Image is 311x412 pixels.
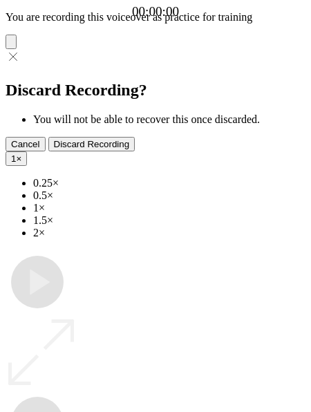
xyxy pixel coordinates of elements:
li: 0.25× [33,177,305,189]
li: You will not be able to recover this once discarded. [33,113,305,126]
li: 0.5× [33,189,305,202]
button: Discard Recording [48,137,135,151]
h2: Discard Recording? [6,81,305,100]
p: You are recording this voiceover as practice for training [6,11,305,24]
li: 1× [33,202,305,214]
a: 00:00:00 [132,4,179,19]
li: 1.5× [33,214,305,227]
li: 2× [33,227,305,239]
span: 1 [11,153,16,164]
button: Cancel [6,137,46,151]
button: 1× [6,151,27,166]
